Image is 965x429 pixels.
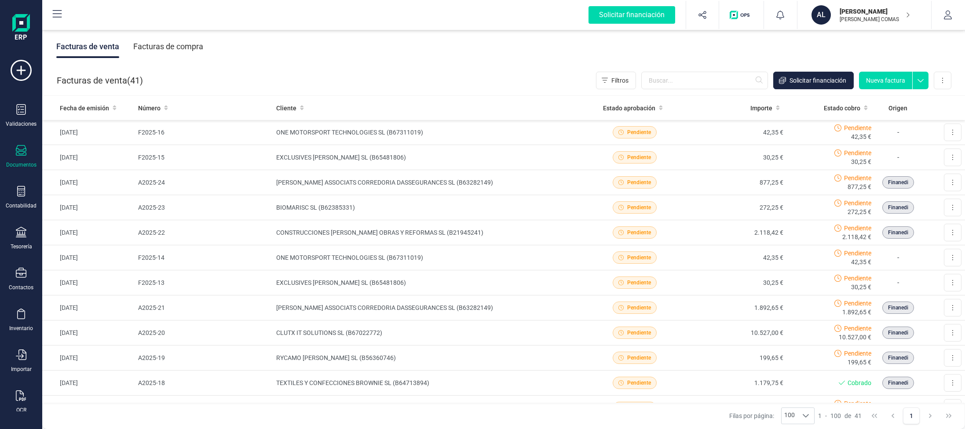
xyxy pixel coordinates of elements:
span: de [844,411,851,420]
span: Pendiente [627,128,651,136]
td: [DATE] [42,345,135,371]
span: 41 [855,411,862,420]
span: Pendiente [627,329,651,337]
button: Previous Page [885,407,901,424]
div: Facturas de venta [56,35,119,58]
td: A2025-21 [135,295,273,320]
td: F2025-15 [135,145,273,170]
span: Importe [750,104,772,113]
span: 100 [782,408,797,424]
span: Filtros [611,76,629,85]
span: Cliente [276,104,296,113]
span: Pendiente [844,399,871,408]
span: 42,35 € [851,132,871,141]
td: F2025-13 [135,270,273,295]
span: Finanedi [888,379,908,387]
span: 1 [818,411,822,420]
div: Filas por página: [729,407,815,424]
p: - [878,252,917,263]
td: TEXTILES Y CONFECCIONES BROWNIE SL (B64713894) [273,371,584,396]
span: Solicitar financiación [790,76,846,85]
div: Contabilidad [6,202,37,209]
span: 272,25 € [848,207,871,216]
span: Pendiente [627,178,651,186]
img: Logo de OPS [730,11,753,19]
td: 272,25 € [685,195,787,220]
td: 1.892,65 € [685,295,787,320]
button: Last Page [940,407,957,424]
span: Pendiente [627,279,651,287]
button: Logo de OPS [724,1,758,29]
button: Solicitar financiación [578,1,686,29]
div: AL [811,5,831,25]
div: Facturas de compra [133,35,203,58]
span: 41 [130,74,140,87]
span: Finanedi [888,354,908,362]
span: Pendiente [627,304,651,312]
span: Finanedi [888,178,908,186]
td: A2025-24 [135,170,273,195]
td: ONE MOTORSPORT TECHNOLOGIES SL (B67311019) [273,245,584,270]
td: [DATE] [42,195,135,220]
td: EXCLUSIVES [PERSON_NAME] SL (B65481806) [273,270,584,295]
span: Número [138,104,161,113]
td: [PERSON_NAME] ASSOCIATS CORREDORIA DASSEGURANCES SL (B63282149) [273,170,584,195]
span: Cobrado [848,378,871,387]
td: [DATE] [42,245,135,270]
span: Estado cobro [824,104,860,113]
td: CLUTX IT SOLUTIONS SL (B67022772) [273,320,584,345]
td: [DATE] [42,120,135,145]
td: CONSTRUCCIONES [PERSON_NAME] OBRAS Y REFORMAS SL (B21945241) [273,220,584,245]
td: 10.527,00 € [685,320,787,345]
p: [PERSON_NAME] [840,7,910,16]
td: [DATE] [42,220,135,245]
button: Nueva factura [859,72,912,89]
div: Contactos [9,284,33,291]
span: Finanedi [888,329,908,337]
div: Importar [11,366,32,373]
button: First Page [866,407,883,424]
td: 42,35 € [685,396,787,421]
td: F2025-14 [135,245,273,270]
p: [PERSON_NAME] COMAS [840,16,910,23]
td: F2025-12 [135,396,273,421]
span: Fecha de emisión [60,104,109,113]
td: F2025-16 [135,120,273,145]
td: A2025-20 [135,320,273,345]
div: Facturas de venta ( ) [57,72,143,89]
div: Inventario [9,325,33,332]
div: Tesorería [11,243,32,250]
td: BIOMARISC SL (B62385331) [273,195,584,220]
button: Page 1 [903,407,920,424]
span: Pendiente [844,174,871,182]
div: Documentos [6,161,37,168]
td: 30,25 € [685,270,787,295]
span: Pendiente [627,229,651,236]
p: - [878,127,917,138]
span: Pendiente [844,349,871,358]
td: A2025-18 [135,371,273,396]
td: 199,65 € [685,345,787,371]
span: Pendiente [844,124,871,132]
span: Origen [888,104,907,113]
td: 42,35 € [685,245,787,270]
span: 1.892,65 € [842,308,871,316]
span: Finanedi [888,204,908,211]
span: Pendiente [627,153,651,161]
span: 42,35 € [851,258,871,266]
td: A2025-23 [135,195,273,220]
span: 100 [830,411,841,420]
td: EXCLUSIVES [PERSON_NAME] SL (B65481806) [273,145,584,170]
span: Pendiente [844,249,871,258]
td: A2025-19 [135,345,273,371]
span: Finanedi [888,304,908,312]
p: - [878,277,917,288]
td: ONE MOTORSPORT TECHNOLOGIES SL (B67311019) [273,396,584,421]
button: AL[PERSON_NAME][PERSON_NAME] COMAS [808,1,921,29]
span: Pendiente [844,274,871,283]
td: 30,25 € [685,145,787,170]
button: Next Page [922,407,939,424]
span: 30,25 € [851,157,871,166]
p: - [878,152,917,163]
span: 10.527,00 € [839,333,871,342]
